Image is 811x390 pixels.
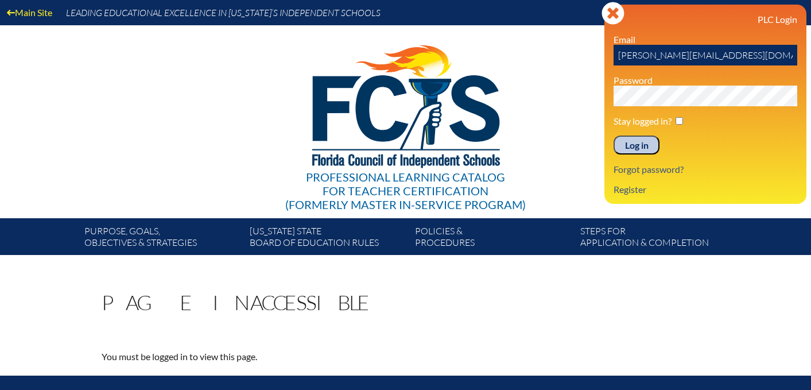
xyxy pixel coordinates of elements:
a: [US_STATE] StateBoard of Education rules [245,223,410,255]
h1: Page Inaccessible [102,292,369,312]
span: for Teacher Certification [323,184,488,198]
a: Main Site [2,5,57,20]
a: Steps forapplication & completion [576,223,741,255]
svg: Close [602,2,624,25]
a: Register [609,182,651,197]
p: You must be logged in to view this page. [102,349,506,364]
a: Purpose, goals,objectives & strategies [80,223,245,255]
a: Policies &Procedures [410,223,576,255]
img: FCISlogo221.eps [287,25,524,182]
a: Forgot password? [609,161,688,177]
input: Log in [614,136,659,155]
label: Email [614,34,635,45]
a: Professional Learning Catalog for Teacher Certification(formerly Master In-service Program) [281,23,530,214]
h3: PLC Login [614,14,797,25]
label: Password [614,75,653,86]
label: Stay logged in? [614,115,672,126]
div: Professional Learning Catalog (formerly Master In-service Program) [285,170,526,211]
